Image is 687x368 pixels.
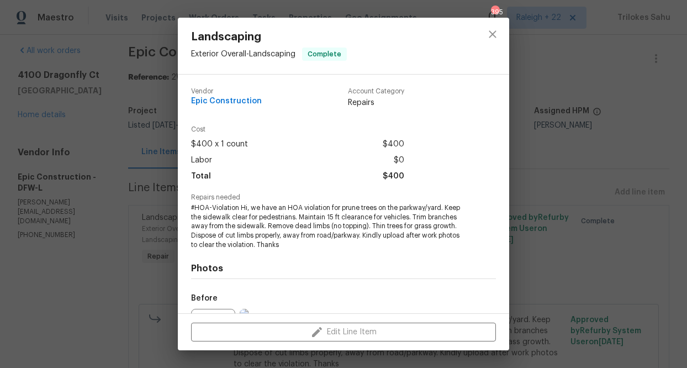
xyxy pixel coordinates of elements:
span: Exterior Overall - Landscaping [191,50,295,58]
span: $400 x 1 count [191,136,248,153]
span: #HOA-Violation Hi, we have an HOA violation for prune trees on the parkway/yard. Keep the sidewal... [191,203,466,250]
span: Repairs [348,97,404,108]
button: close [479,21,506,48]
span: Total [191,169,211,185]
span: Landscaping [191,31,347,43]
span: Epic Construction [191,97,262,106]
h5: Before [191,295,218,302]
span: Repairs needed [191,194,496,201]
span: $0 [394,153,404,169]
span: Vendor [191,88,262,95]
span: $400 [383,136,404,153]
div: 395 [491,7,499,18]
span: Account Category [348,88,404,95]
span: Cost [191,126,404,133]
h4: Photos [191,263,496,274]
span: $400 [383,169,404,185]
span: Labor [191,153,212,169]
span: Complete [303,49,346,60]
